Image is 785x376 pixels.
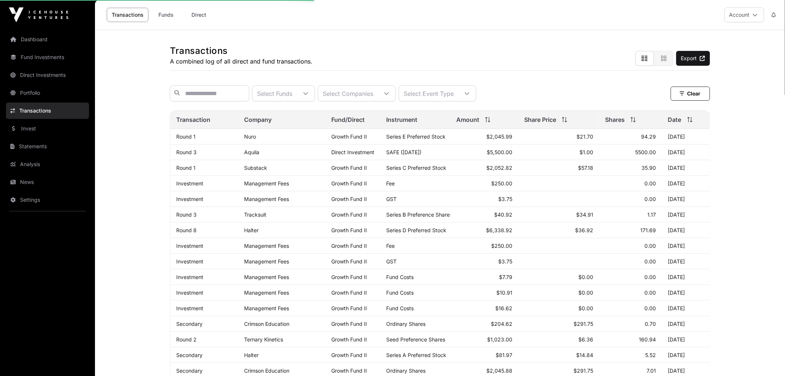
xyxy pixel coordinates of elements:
p: Management Fees [244,180,320,187]
span: Series D Preferred Stock [387,227,447,233]
td: [DATE] [662,269,710,285]
td: $2,052.82 [450,160,518,176]
span: Direct Investment [332,149,375,155]
span: 35.90 [642,165,656,171]
p: Management Fees [244,274,320,280]
a: Aquila [244,149,259,155]
p: Management Fees [244,258,320,265]
span: 171.69 [641,227,656,233]
p: Management Fees [244,305,320,311]
td: $250.00 [450,238,518,254]
img: Icehouse Ventures Logo [9,7,68,22]
a: Halter [244,227,259,233]
span: $0.00 [578,305,593,311]
a: Secondary [176,321,203,327]
a: Growth Fund II [332,196,367,202]
a: Transactions [107,8,148,22]
span: 160.94 [639,336,656,343]
a: Statements [6,138,89,155]
td: $16.62 [450,301,518,316]
a: Analysis [6,156,89,172]
span: 0.00 [645,243,656,249]
button: Account [725,7,764,22]
span: GST [387,196,397,202]
span: Fund Costs [387,305,414,311]
td: $250.00 [450,176,518,191]
span: Shares [605,115,625,124]
td: [DATE] [662,301,710,316]
a: Halter [244,352,259,358]
span: $1.00 [579,149,593,155]
span: SAFE ([DATE]) [387,149,422,155]
a: Settings [6,192,89,208]
td: $40.92 [450,207,518,223]
a: Growth Fund II [332,367,367,374]
a: Nuro [244,133,256,140]
span: 5.52 [646,352,656,358]
td: [DATE] [662,160,710,176]
span: Series B Preference Shares [387,211,453,218]
span: 0.00 [645,289,656,296]
span: GST [387,258,397,265]
div: Chat Widget [748,340,785,376]
div: Select Funds [253,86,297,101]
span: 0.00 [645,305,656,311]
td: [DATE] [662,207,710,223]
span: $0.00 [578,289,593,296]
td: $3.75 [450,191,518,207]
span: 0.00 [645,180,656,187]
span: $36.92 [575,227,593,233]
td: [DATE] [662,129,710,145]
span: $21.70 [577,133,593,140]
span: Series E Preferred Stock [387,133,446,140]
a: Growth Fund II [332,352,367,358]
td: [DATE] [662,347,710,363]
td: [DATE] [662,191,710,207]
span: Ordinary Shares [387,321,426,327]
td: [DATE] [662,176,710,191]
td: $1,023.00 [450,332,518,347]
a: Growth Fund II [332,211,367,218]
a: Transactions [6,103,89,119]
a: Round 2 [176,336,197,343]
a: Growth Fund II [332,165,367,171]
span: Seed Preference Shares [387,336,446,343]
a: Growth Fund II [332,180,367,187]
span: $0.00 [578,274,593,280]
a: Crimson Education [244,321,289,327]
a: Investment [176,274,203,280]
h1: Transactions [170,45,312,57]
span: $6.36 [578,336,593,343]
a: Fund Investments [6,49,89,65]
a: Export [676,51,710,66]
span: $14.84 [576,352,593,358]
a: Growth Fund II [332,133,367,140]
span: Share Price [524,115,556,124]
td: [DATE] [662,254,710,269]
a: Round 3 [176,149,197,155]
a: Investment [176,305,203,311]
td: $204.62 [450,316,518,332]
p: Management Fees [244,243,320,249]
td: $3.75 [450,254,518,269]
td: [DATE] [662,238,710,254]
td: $81.97 [450,347,518,363]
span: Transaction [176,115,210,124]
a: Round 1 [176,165,196,171]
span: 1.17 [648,211,656,218]
span: $34.91 [576,211,593,218]
a: Secondary [176,367,203,374]
td: $2,045.99 [450,129,518,145]
a: Growth Fund II [332,336,367,343]
a: Investment [176,289,203,296]
span: Amount [456,115,479,124]
span: Series A Preferred Stock [387,352,447,358]
span: 5500.00 [635,149,656,155]
span: Ordinary Shares [387,367,426,374]
a: Investment [176,243,203,249]
a: Round 1 [176,133,196,140]
span: 94.29 [641,133,656,140]
span: Date [668,115,681,124]
a: Growth Fund II [332,289,367,296]
a: Round 3 [176,211,197,218]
